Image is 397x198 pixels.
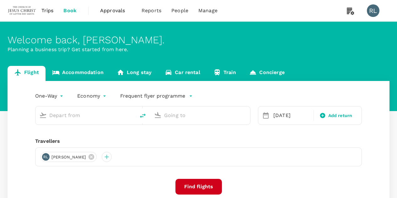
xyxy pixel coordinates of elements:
[328,112,352,119] span: Add return
[142,7,161,14] span: Reports
[164,110,237,120] input: Going to
[8,66,46,81] a: Flight
[135,108,150,123] button: delete
[131,115,132,116] button: Open
[35,137,362,145] div: Travellers
[40,152,97,162] div: RL[PERSON_NAME]
[8,4,36,18] img: The Malaysian Church of Jesus Christ of Latter-day Saints
[198,7,217,14] span: Manage
[49,110,122,120] input: Depart from
[158,66,207,81] a: Car rental
[120,92,185,100] p: Frequent flyer programme
[120,92,193,100] button: Frequent flyer programme
[46,66,110,81] a: Accommodation
[367,4,379,17] div: RL
[35,91,65,101] div: One-Way
[271,109,312,122] div: [DATE]
[175,179,222,195] button: Find flights
[77,91,108,101] div: Economy
[8,34,389,46] div: Welcome back , [PERSON_NAME] .
[8,46,389,53] p: Planning a business trip? Get started from here.
[100,7,131,14] span: Approvals
[171,7,188,14] span: People
[41,7,54,14] span: Trips
[207,66,243,81] a: Train
[246,115,247,116] button: Open
[42,153,50,161] div: RL
[48,154,90,160] span: [PERSON_NAME]
[110,66,158,81] a: Long stay
[243,66,291,81] a: Concierge
[63,7,77,14] span: Book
